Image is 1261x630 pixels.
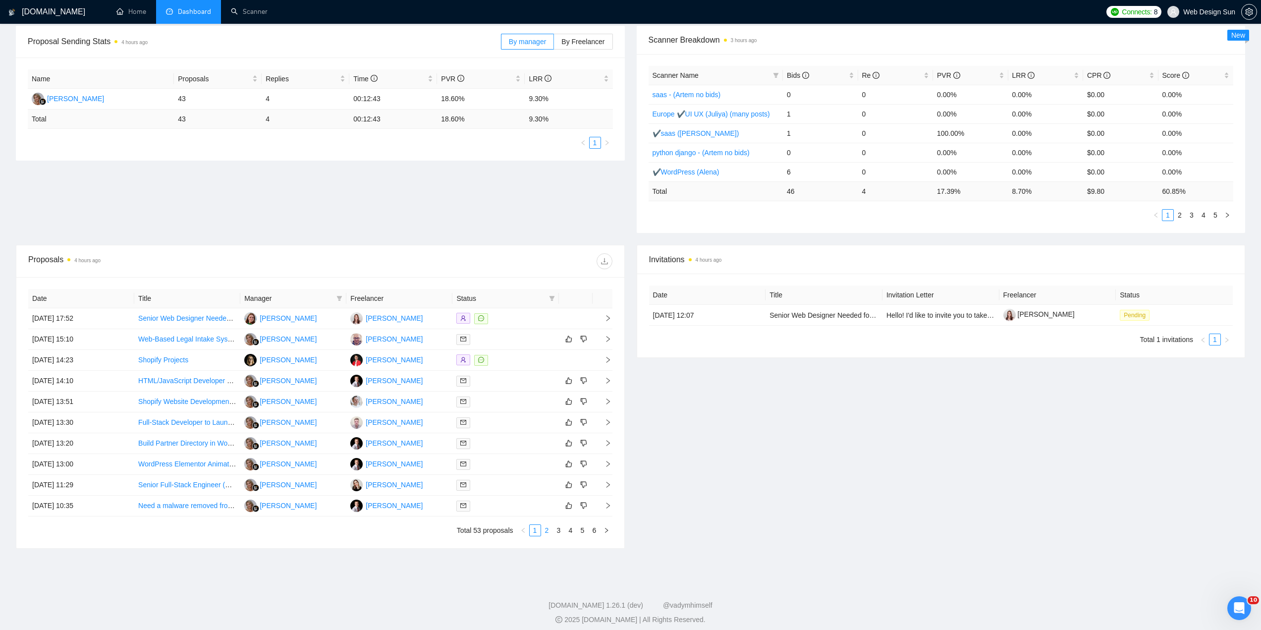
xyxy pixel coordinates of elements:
[1174,210,1185,221] a: 2
[1083,181,1158,201] td: $ 9.80
[350,375,363,387] img: YY
[783,85,858,104] td: 0
[260,396,317,407] div: [PERSON_NAME]
[244,396,257,408] img: MC
[1028,72,1035,79] span: info-circle
[1186,210,1197,221] a: 3
[334,291,344,306] span: filter
[371,75,378,82] span: info-circle
[1162,209,1174,221] li: 1
[563,416,575,428] button: like
[1162,71,1189,79] span: Score
[1008,104,1084,123] td: 0.00%
[580,502,587,510] span: dislike
[529,524,541,536] li: 1
[933,104,1008,123] td: 0.00%
[138,418,334,426] a: Full-Stack Developer to Launch SaaS Marketing Product (MVP)
[460,419,466,425] span: mail
[350,376,423,384] a: YY[PERSON_NAME]
[547,291,557,306] span: filter
[134,308,240,329] td: Senior Web Designer Needed for Web and UX Tasks
[244,314,317,322] a: NK[PERSON_NAME]
[174,69,262,89] th: Proposals
[653,129,739,137] a: ✔saas ([PERSON_NAME])
[1103,72,1110,79] span: info-circle
[873,72,879,79] span: info-circle
[244,397,317,405] a: MC[PERSON_NAME]
[604,140,610,146] span: right
[39,98,46,105] img: gigradar-bm.png
[366,458,423,469] div: [PERSON_NAME]
[1224,212,1230,218] span: right
[663,601,713,609] a: @vadymhimself
[589,137,601,149] li: 1
[1158,143,1234,162] td: 0.00%
[1083,85,1158,104] td: $0.00
[783,162,858,181] td: 6
[858,123,933,143] td: 0
[1083,143,1158,162] td: $0.00
[244,293,332,304] span: Manager
[999,286,1116,305] th: Freelancer
[138,398,365,405] a: Shopify Website Development for [DEMOGRAPHIC_DATA] Beauty Brand
[260,313,317,324] div: [PERSON_NAME]
[366,438,423,449] div: [PERSON_NAME]
[138,356,188,364] a: Shopify Projects
[1153,212,1159,218] span: left
[580,377,587,385] span: dislike
[1174,209,1186,221] li: 2
[563,437,575,449] button: like
[1170,8,1177,15] span: user
[441,75,464,83] span: PVR
[1158,104,1234,123] td: 0.00%
[1209,209,1221,221] li: 5
[350,437,363,450] img: YY
[578,375,590,387] button: dislike
[933,85,1008,104] td: 0.00%
[47,93,104,104] div: [PERSON_NAME]
[578,479,590,491] button: dislike
[653,91,721,99] a: saas - (Artem no bids)
[252,505,259,512] img: gigradar-bm.png
[649,34,1234,46] span: Scanner Breakdown
[565,460,572,468] span: like
[244,418,317,426] a: MC[PERSON_NAME]
[783,123,858,143] td: 1
[366,417,423,428] div: [PERSON_NAME]
[530,525,541,536] a: 1
[525,110,612,129] td: 9.30 %
[244,376,317,384] a: MC[PERSON_NAME]
[1158,123,1234,143] td: 0.00%
[260,500,317,511] div: [PERSON_NAME]
[603,527,609,533] span: right
[460,461,466,467] span: mail
[350,479,363,491] img: AL
[244,459,317,467] a: MC[PERSON_NAME]
[262,69,349,89] th: Replies
[933,143,1008,162] td: 0.00%
[1120,311,1153,319] a: Pending
[1221,209,1233,221] button: right
[589,524,601,536] li: 6
[563,396,575,407] button: like
[28,110,174,129] td: Total
[783,143,858,162] td: 0
[366,354,423,365] div: [PERSON_NAME]
[138,481,422,489] a: Senior Full-Stack Engineer (MVP) — DTC eCommerce M&A Brokerage + Valuation Platform
[783,104,858,123] td: 1
[244,312,257,325] img: NK
[1241,4,1257,20] button: setting
[262,110,349,129] td: 4
[563,333,575,345] button: like
[577,137,589,149] li: Previous Page
[174,89,262,110] td: 43
[28,308,134,329] td: [DATE] 17:52
[28,69,174,89] th: Name
[178,73,250,84] span: Proposals
[32,94,104,102] a: MC[PERSON_NAME]
[563,375,575,387] button: like
[802,72,809,79] span: info-circle
[858,162,933,181] td: 0
[1210,210,1221,221] a: 5
[565,481,572,489] span: like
